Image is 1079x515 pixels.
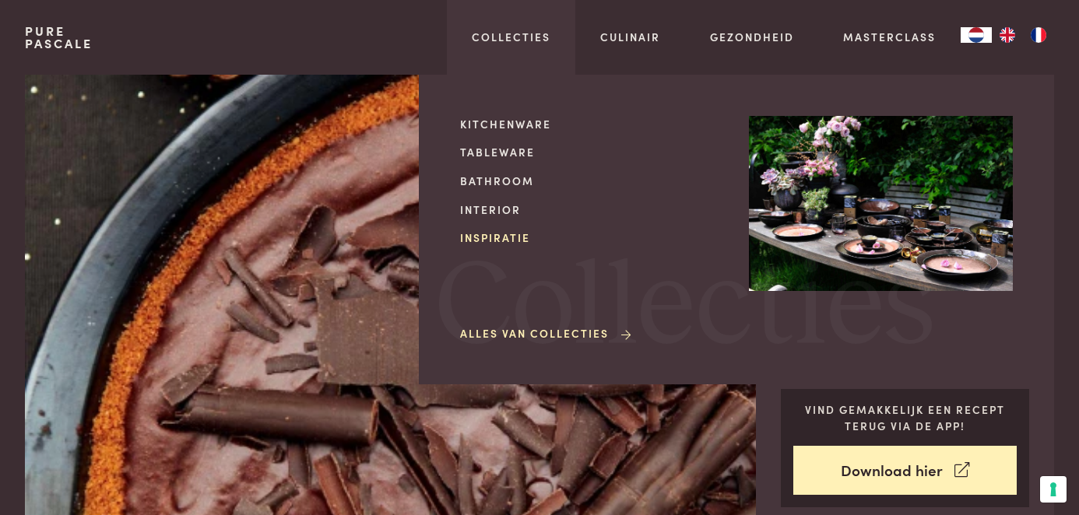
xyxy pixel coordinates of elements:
a: Bathroom [460,173,724,189]
a: Culinair [600,29,660,45]
a: Inspiratie [460,229,724,246]
a: Tableware [460,144,724,160]
a: PurePascale [25,25,93,50]
p: Vind gemakkelijk een recept terug via de app! [793,401,1017,433]
div: Language [961,27,992,43]
button: Uw voorkeuren voor toestemming voor trackingtechnologieën [1040,476,1067,503]
a: EN [992,27,1023,43]
img: Collecties [749,116,1013,292]
a: Kitchenware [460,116,724,132]
aside: Language selected: Nederlands [961,27,1054,43]
ul: Language list [992,27,1054,43]
a: Interior [460,201,724,218]
a: FR [1023,27,1054,43]
a: Alles van Collecties [460,325,634,342]
a: Gezondheid [710,29,794,45]
span: Collecties [435,248,935,367]
a: Collecties [472,29,550,45]
a: Download hier [793,446,1017,495]
a: NL [961,27,992,43]
a: Masterclass [843,29,936,45]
